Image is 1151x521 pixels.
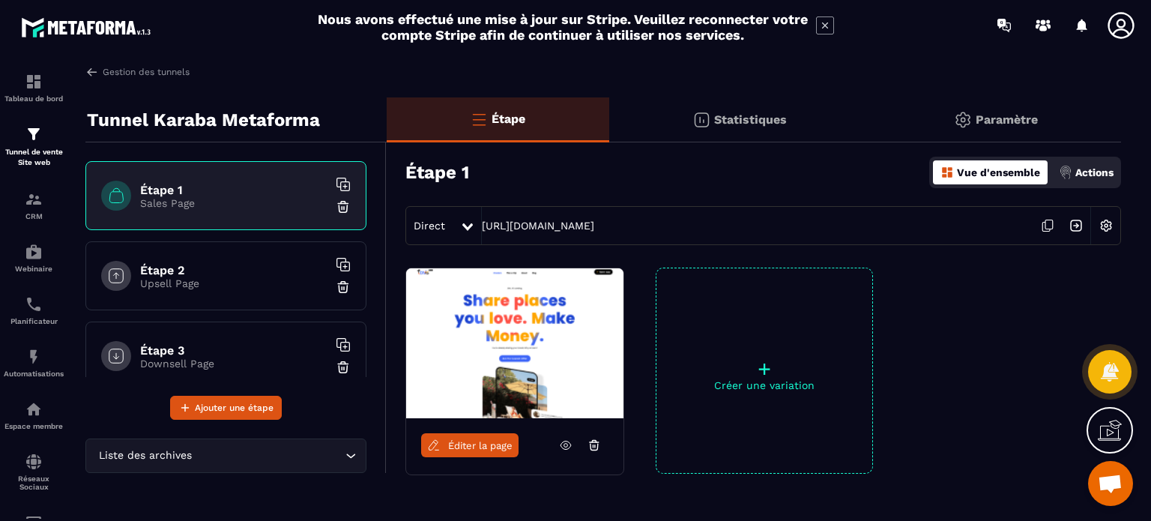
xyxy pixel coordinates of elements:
[25,348,43,366] img: automations
[4,337,64,389] a: automationsautomationsAutomatisations
[195,400,274,415] span: Ajouter une étape
[4,212,64,220] p: CRM
[470,110,488,128] img: bars-o.4a397970.svg
[976,112,1038,127] p: Paramètre
[492,112,525,126] p: Étape
[714,112,787,127] p: Statistiques
[692,111,710,129] img: stats.20deebd0.svg
[170,396,282,420] button: Ajouter une étape
[140,343,327,358] h6: Étape 3
[656,358,872,379] p: +
[4,442,64,502] a: social-networksocial-networkRéseaux Sociaux
[1088,461,1133,506] div: Ouvrir le chat
[85,65,99,79] img: arrow
[4,389,64,442] a: automationsautomationsEspace membre
[140,358,327,370] p: Downsell Page
[25,400,43,418] img: automations
[140,277,327,289] p: Upsell Page
[25,73,43,91] img: formation
[85,65,190,79] a: Gestion des tunnels
[4,370,64,378] p: Automatisations
[4,61,64,114] a: formationformationTableau de bord
[656,379,872,391] p: Créer une variation
[336,360,351,375] img: trash
[25,453,43,471] img: social-network
[95,448,195,464] span: Liste des archives
[4,422,64,430] p: Espace membre
[140,263,327,277] h6: Étape 2
[317,11,809,43] h2: Nous avons effectué une mise à jour sur Stripe. Veuillez reconnecter votre compte Stripe afin de ...
[1075,166,1114,178] p: Actions
[140,183,327,197] h6: Étape 1
[25,243,43,261] img: automations
[4,265,64,273] p: Webinaire
[448,440,513,451] span: Éditer la page
[4,147,64,168] p: Tunnel de vente Site web
[4,179,64,232] a: formationformationCRM
[25,190,43,208] img: formation
[336,280,351,295] img: trash
[4,114,64,179] a: formationformationTunnel de vente Site web
[4,317,64,325] p: Planificateur
[87,105,320,135] p: Tunnel Karaba Metaforma
[957,166,1040,178] p: Vue d'ensemble
[1059,166,1072,179] img: actions.d6e523a2.png
[4,94,64,103] p: Tableau de bord
[195,448,342,464] input: Search for option
[421,433,519,457] a: Éditer la page
[85,439,366,473] div: Search for option
[4,475,64,491] p: Réseaux Sociaux
[4,284,64,337] a: schedulerschedulerPlanificateur
[954,111,972,129] img: setting-gr.5f69749f.svg
[482,220,594,232] a: [URL][DOMAIN_NAME]
[1062,211,1090,240] img: arrow-next.bcc2205e.svg
[21,13,156,41] img: logo
[414,220,445,232] span: Direct
[25,125,43,143] img: formation
[25,295,43,313] img: scheduler
[4,232,64,284] a: automationsautomationsWebinaire
[940,166,954,179] img: dashboard-orange.40269519.svg
[336,199,351,214] img: trash
[405,162,469,183] h3: Étape 1
[140,197,327,209] p: Sales Page
[406,268,623,418] img: image
[1092,211,1120,240] img: setting-w.858f3a88.svg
